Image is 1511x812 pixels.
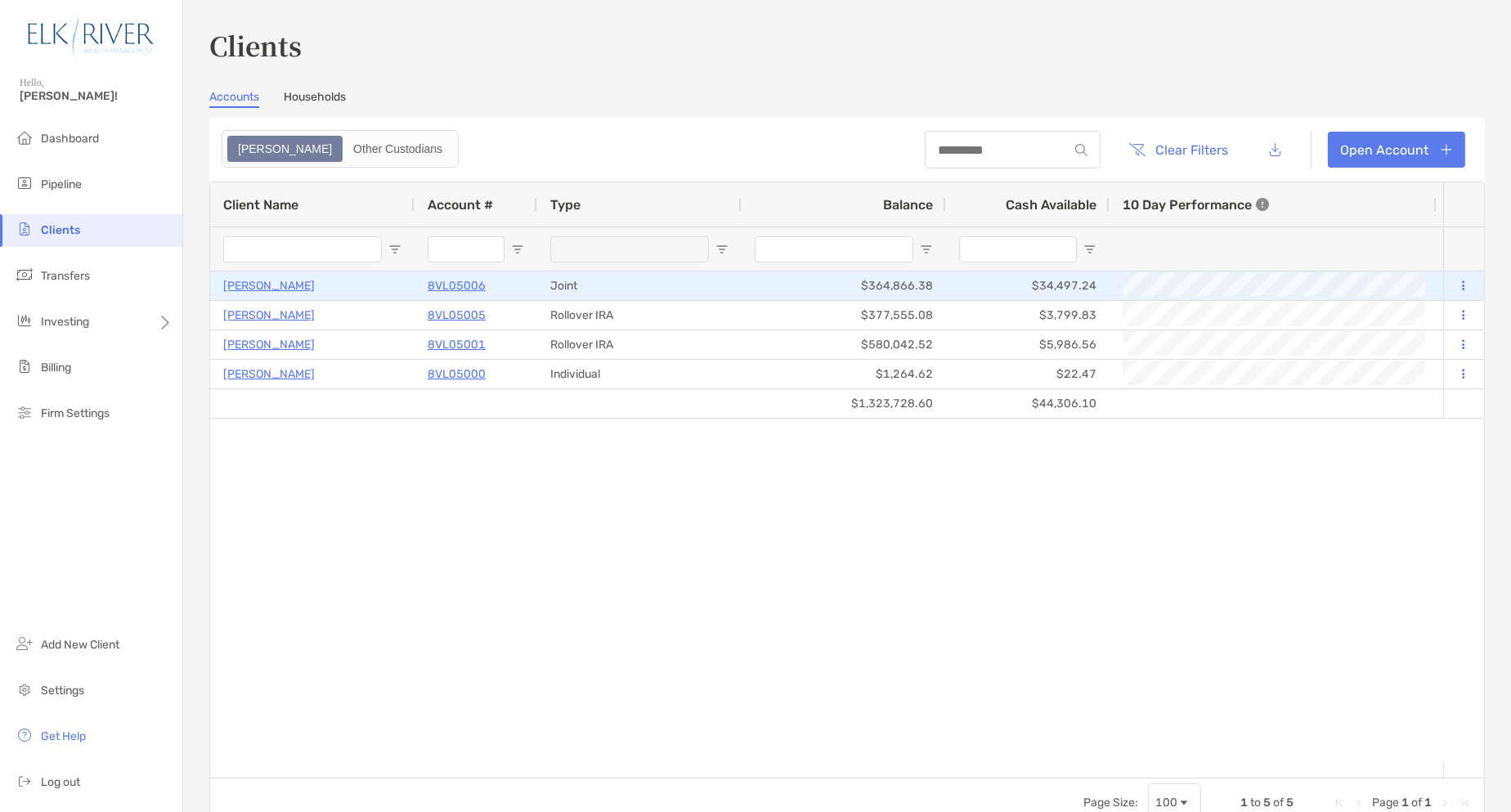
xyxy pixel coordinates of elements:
button: Open Filter Menu [920,243,933,256]
a: [PERSON_NAME] [223,364,315,384]
img: get-help icon [15,725,34,745]
a: [PERSON_NAME] [223,305,315,325]
div: $580,042.52 [742,330,946,359]
a: 8VL05001 [428,334,486,355]
span: Settings [41,684,84,698]
button: Clear Filters [1117,132,1241,168]
div: $377,555.08 [742,301,946,330]
div: Rollover IRA [537,301,742,330]
div: $34,497.24 [946,271,1110,300]
span: Transfers [41,269,90,283]
div: Last Page [1458,796,1471,810]
div: $3,799.83 [946,301,1110,330]
span: Clients [41,223,80,237]
input: Client Name Filter Input [223,236,382,262]
img: settings icon [15,680,34,699]
span: Account # [428,197,493,213]
div: Individual [537,360,742,388]
div: $1,264.62 [742,360,946,388]
span: 5 [1263,796,1271,810]
div: 100 [1155,796,1177,810]
span: 5 [1286,796,1294,810]
span: of [1411,796,1422,810]
button: Open Filter Menu [388,243,401,256]
div: Next Page [1438,796,1451,810]
span: Billing [41,361,71,375]
a: Households [284,90,346,108]
div: Joint [537,271,742,300]
span: 1 [1424,796,1432,810]
button: Open Filter Menu [715,243,729,256]
a: 8VL05005 [428,305,486,325]
span: 1 [1401,796,1409,810]
span: Pipeline [41,177,82,191]
img: clients icon [15,219,34,239]
h3: Clients [209,26,1485,64]
span: Investing [41,315,89,329]
div: 10 Day Performance [1123,182,1269,227]
span: 1 [1240,796,1248,810]
a: Accounts [209,90,259,108]
div: $22.47 [946,360,1110,388]
div: Other Custodians [344,137,451,160]
div: $44,306.10 [946,389,1110,418]
div: segmented control [222,130,459,168]
img: firm-settings icon [15,402,34,422]
span: Get Help [41,729,86,743]
img: pipeline icon [15,173,34,193]
div: $5,986.56 [946,330,1110,359]
img: investing icon [15,311,34,330]
span: Firm Settings [41,406,110,420]
img: transfers icon [15,265,34,285]
img: logout icon [15,771,34,791]
span: Client Name [223,197,298,213]
img: dashboard icon [15,128,34,147]
span: of [1273,796,1284,810]
span: to [1250,796,1261,810]
div: Zoe [229,137,341,160]
span: Cash Available [1006,197,1096,213]
span: [PERSON_NAME]! [20,89,173,103]
div: Previous Page [1352,796,1365,810]
span: Dashboard [41,132,99,146]
span: Balance [883,197,933,213]
button: Open Filter Menu [511,243,524,256]
img: billing icon [15,357,34,376]
a: [PERSON_NAME] [223,276,315,296]
div: Page Size: [1083,796,1138,810]
div: First Page [1333,796,1346,810]
a: Open Account [1328,132,1465,168]
input: Cash Available Filter Input [959,236,1077,262]
div: Rollover IRA [537,330,742,359]
span: Type [550,197,581,213]
input: Balance Filter Input [755,236,913,262]
span: Log out [41,775,80,789]
button: Open Filter Menu [1083,243,1096,256]
div: $364,866.38 [742,271,946,300]
img: input icon [1075,144,1087,156]
a: 8VL05006 [428,276,486,296]
a: [PERSON_NAME] [223,334,315,355]
span: Add New Client [41,638,119,652]
img: Zoe Logo [20,7,163,65]
img: add_new_client icon [15,634,34,653]
div: $1,323,728.60 [742,389,946,418]
a: 8VL05000 [428,364,486,384]
input: Account # Filter Input [428,236,504,262]
span: Page [1372,796,1399,810]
